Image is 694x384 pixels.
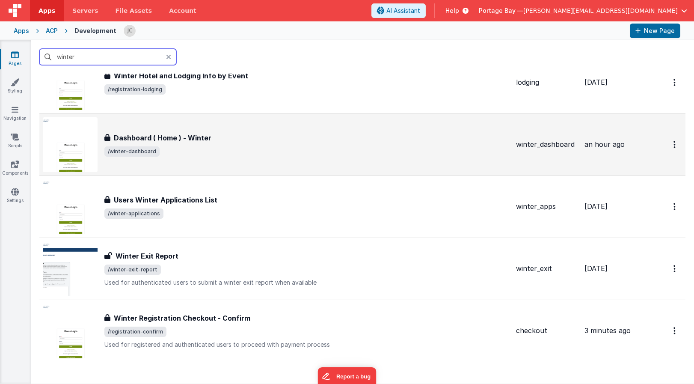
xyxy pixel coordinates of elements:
h3: Dashboard ( Home ) - Winter [114,133,211,143]
h3: Winter Registration Checkout - Confirm [114,313,250,323]
div: lodging [516,77,578,87]
span: /registration-confirm [104,327,166,337]
span: [DATE] [584,202,608,211]
div: winter_dashboard [516,140,578,149]
span: /winter-exit-report [104,265,161,275]
span: /winter-dashboard [104,146,160,157]
div: ACP [46,27,58,35]
span: [DATE] [584,78,608,86]
div: Apps [14,27,29,35]
span: [DATE] [584,264,608,273]
div: winter_apps [516,202,578,211]
p: Used for registered and authenticated users to proceed with payment process [104,340,509,349]
span: AI Assistant [386,6,420,15]
span: /registration-lodging [104,84,166,95]
p: Used for authenticated users to submit a winter exit report when available [104,278,509,287]
div: Development [74,27,116,35]
img: 5d1ca2343d4fbe88511ed98663e9c5d3 [124,25,136,37]
span: File Assets [116,6,152,15]
span: Apps [39,6,55,15]
span: an hour ago [584,140,625,149]
button: Portage Bay — [PERSON_NAME][EMAIL_ADDRESS][DOMAIN_NAME] [479,6,687,15]
p: 23 pages [39,370,673,379]
button: AI Assistant [371,3,426,18]
span: 3 minutes ago [584,326,631,335]
span: Servers [72,6,98,15]
h3: Winter Exit Report [116,251,178,261]
span: [PERSON_NAME][EMAIL_ADDRESS][DOMAIN_NAME] [523,6,678,15]
button: New Page [630,24,680,38]
div: winter_exit [516,264,578,274]
h3: Winter Hotel and Lodging Info by Event [114,71,248,81]
input: Search pages, id's ... [39,49,176,65]
span: Portage Bay — [479,6,523,15]
div: checkout [516,326,578,336]
button: Options [668,322,682,339]
button: Options [668,260,682,277]
button: Options [668,74,682,91]
button: Options [668,198,682,215]
span: Help [445,6,459,15]
span: /winter-applications [104,208,163,219]
button: Options [668,136,682,153]
h3: Users Winter Applications List [114,195,217,205]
